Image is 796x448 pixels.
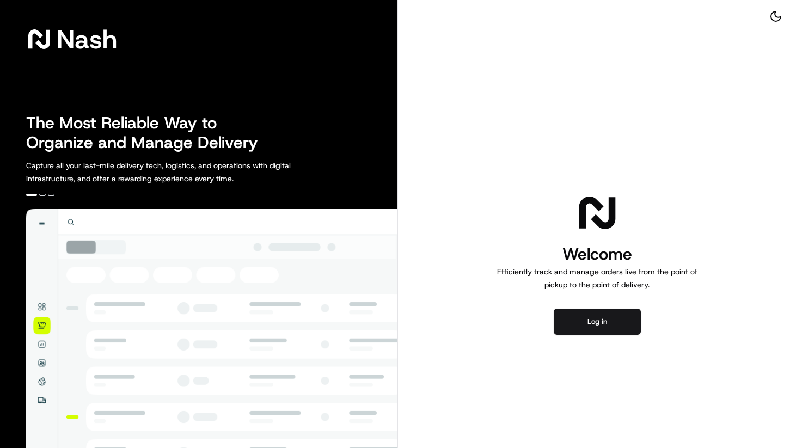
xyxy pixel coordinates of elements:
[26,113,270,152] h2: The Most Reliable Way to Organize and Manage Delivery
[57,28,117,50] span: Nash
[554,309,641,335] button: Log in
[26,159,340,185] p: Capture all your last-mile delivery tech, logistics, and operations with digital infrastructure, ...
[493,243,702,265] h1: Welcome
[493,265,702,291] p: Efficiently track and manage orders live from the point of pickup to the point of delivery.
